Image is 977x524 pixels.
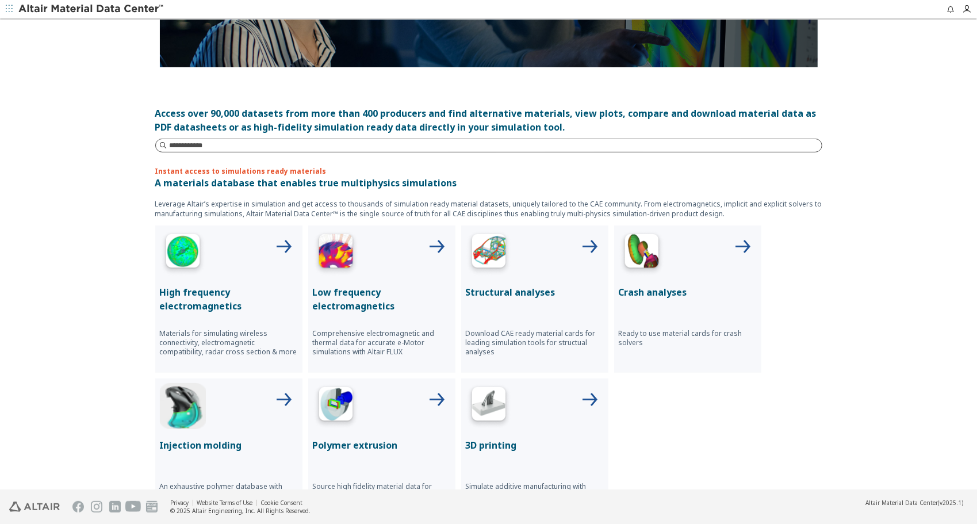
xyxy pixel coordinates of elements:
p: High frequency electromagnetics [160,285,298,313]
p: An exhaustive polymer database with simulation ready data for injection molding from leading mate... [160,482,298,510]
button: Crash Analyses IconCrash analysesReady to use material cards for crash solvers [614,225,761,373]
p: Polymer extrusion [313,438,451,452]
p: Leverage Altair’s expertise in simulation and get access to thousands of simulation ready materia... [155,199,822,219]
button: Structural Analyses IconStructural analysesDownload CAE ready material cards for leading simulati... [461,225,608,373]
p: Low frequency electromagnetics [313,285,451,313]
div: Access over 90,000 datasets from more than 400 producers and find alternative materials, view plo... [155,106,822,134]
a: Website Terms of Use [197,499,252,507]
p: Comprehensive electromagnetic and thermal data for accurate e-Motor simulations with Altair FLUX [313,329,451,357]
button: Low Frequency IconLow frequency electromagneticsComprehensive electromagnetic and thermal data fo... [308,225,455,373]
span: Altair Material Data Center [865,499,938,507]
img: High Frequency Icon [160,230,206,276]
div: (v2025.1) [865,499,963,507]
p: 3D printing [466,438,604,452]
button: High Frequency IconHigh frequency electromagneticsMaterials for simulating wireless connectivity,... [155,225,302,373]
img: 3D Printing Icon [466,383,512,429]
img: Low Frequency Icon [313,230,359,276]
p: A materials database that enables true multiphysics simulations [155,176,822,190]
img: Crash Analyses Icon [619,230,665,276]
p: Source high fidelity material data for simulating polymer extrusion process [313,482,451,500]
p: Structural analyses [466,285,604,299]
p: Download CAE ready material cards for leading simulation tools for structual analyses [466,329,604,357]
a: Privacy [170,499,189,507]
img: Injection Molding Icon [160,383,206,429]
p: Crash analyses [619,285,757,299]
p: Materials for simulating wireless connectivity, electromagnetic compatibility, radar cross sectio... [160,329,298,357]
p: Injection molding [160,438,298,452]
p: Instant access to simulations ready materials [155,166,822,176]
img: Altair Engineering [9,502,60,512]
a: Cookie Consent [260,499,302,507]
img: Polymer Extrusion Icon [313,383,359,429]
p: Ready to use material cards for crash solvers [619,329,757,347]
div: © 2025 Altair Engineering, Inc. All Rights Reserved. [170,507,311,515]
img: Structural Analyses Icon [466,230,512,276]
p: Simulate additive manufacturing with accurate data for commercially available materials [466,482,604,510]
img: Altair Material Data Center [18,3,165,15]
